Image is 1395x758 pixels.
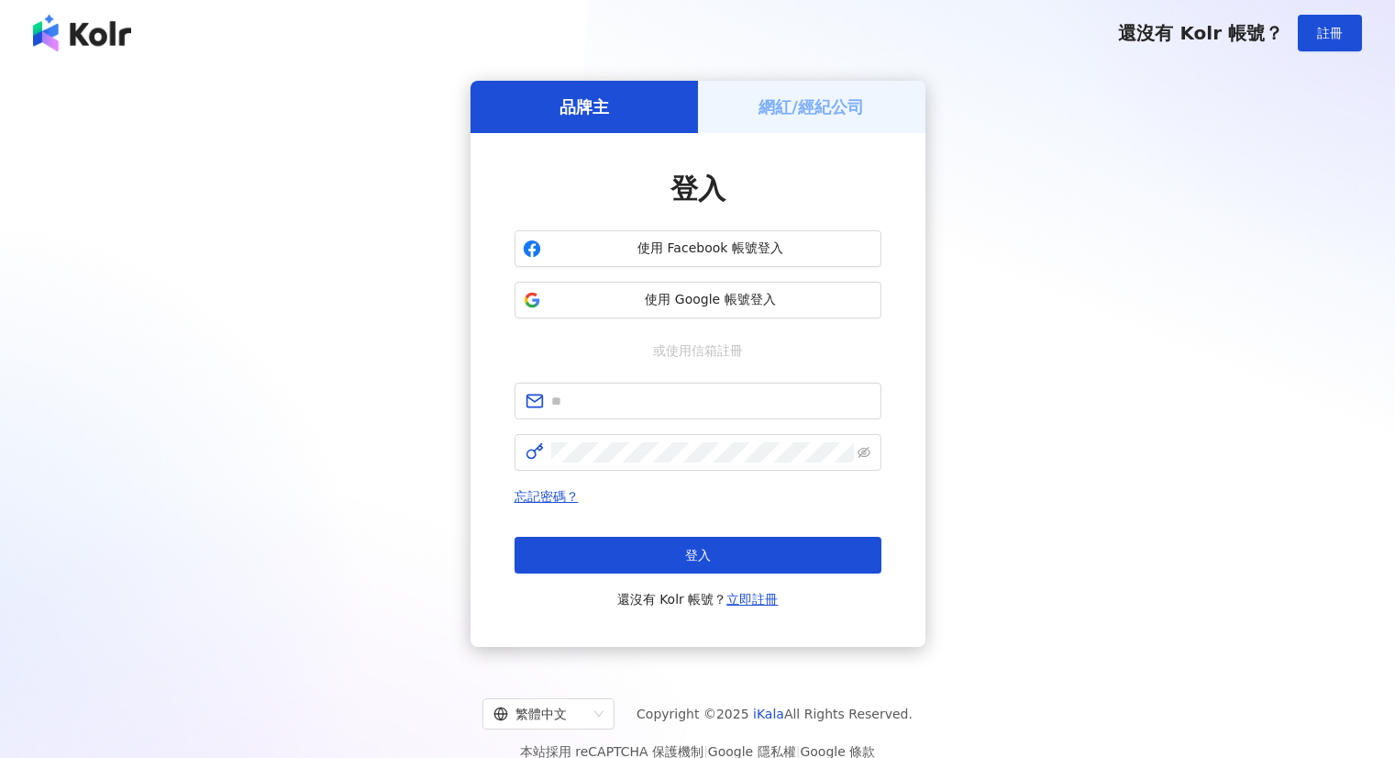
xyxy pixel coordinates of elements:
span: 使用 Google 帳號登入 [548,291,873,309]
div: 繁體中文 [493,699,587,729]
a: iKala [753,707,784,721]
button: 註冊 [1298,15,1362,51]
span: 登入 [670,173,725,205]
span: eye-invisible [858,446,870,459]
span: 還沒有 Kolr 帳號？ [617,588,779,610]
button: 使用 Facebook 帳號登入 [515,230,881,267]
span: 登入 [685,548,711,563]
a: 立即註冊 [726,592,778,607]
h5: 網紅/經紀公司 [758,95,864,118]
a: 忘記密碼？ [515,489,579,504]
h5: 品牌主 [559,95,609,118]
span: 或使用信箱註冊 [640,340,756,361]
span: Copyright © 2025 All Rights Reserved. [637,703,913,725]
span: 註冊 [1317,26,1343,40]
span: 使用 Facebook 帳號登入 [548,240,873,258]
span: 還沒有 Kolr 帳號？ [1118,22,1283,44]
button: 使用 Google 帳號登入 [515,282,881,318]
button: 登入 [515,537,881,574]
img: logo [33,15,131,51]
